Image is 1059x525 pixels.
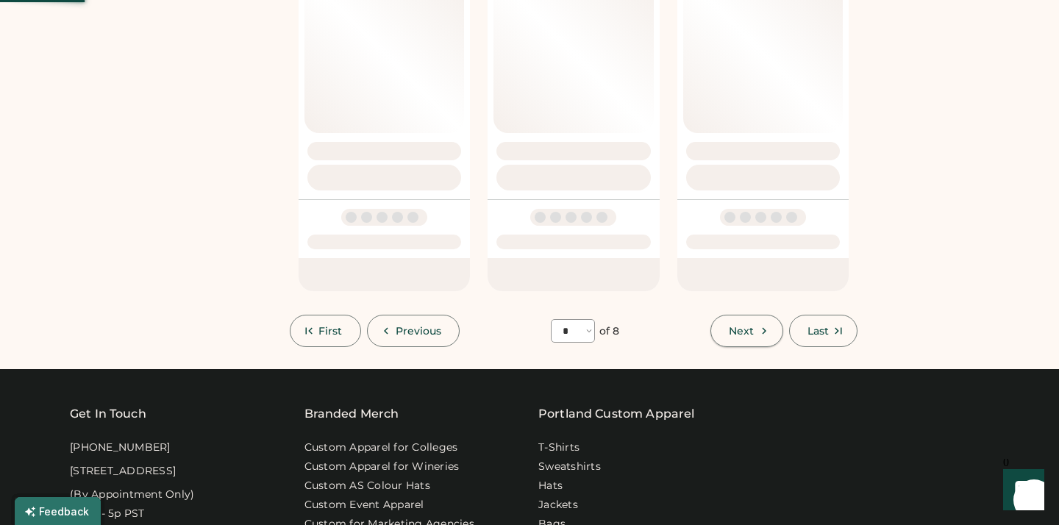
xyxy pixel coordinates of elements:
[304,405,399,423] div: Branded Merch
[70,507,145,521] div: 9:30a - 5p PST
[290,315,361,347] button: First
[538,498,578,512] a: Jackets
[70,488,194,502] div: (By Appointment Only)
[304,440,458,455] a: Custom Apparel for Colleges
[538,460,601,474] a: Sweatshirts
[807,326,829,336] span: Last
[304,479,430,493] a: Custom AS Colour Hats
[304,460,460,474] a: Custom Apparel for Wineries
[70,440,171,455] div: [PHONE_NUMBER]
[538,479,563,493] a: Hats
[70,464,176,479] div: [STREET_ADDRESS]
[396,326,442,336] span: Previous
[538,440,580,455] a: T-Shirts
[304,498,424,512] a: Custom Event Apparel
[989,459,1052,522] iframe: Front Chat
[318,326,343,336] span: First
[599,324,619,339] div: of 8
[538,405,694,423] a: Portland Custom Apparel
[70,405,146,423] div: Get In Touch
[789,315,857,347] button: Last
[710,315,782,347] button: Next
[729,326,754,336] span: Next
[367,315,460,347] button: Previous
